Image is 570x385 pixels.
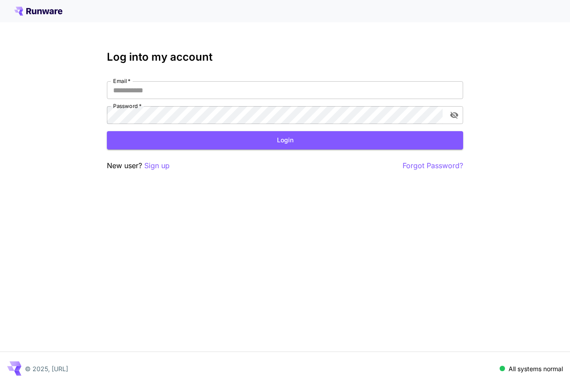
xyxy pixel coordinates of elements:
[113,102,142,110] label: Password
[107,51,463,63] h3: Log into my account
[403,160,463,171] button: Forgot Password?
[509,364,563,373] p: All systems normal
[446,107,462,123] button: toggle password visibility
[25,364,68,373] p: © 2025, [URL]
[113,77,130,85] label: Email
[144,160,170,171] button: Sign up
[107,160,170,171] p: New user?
[107,131,463,149] button: Login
